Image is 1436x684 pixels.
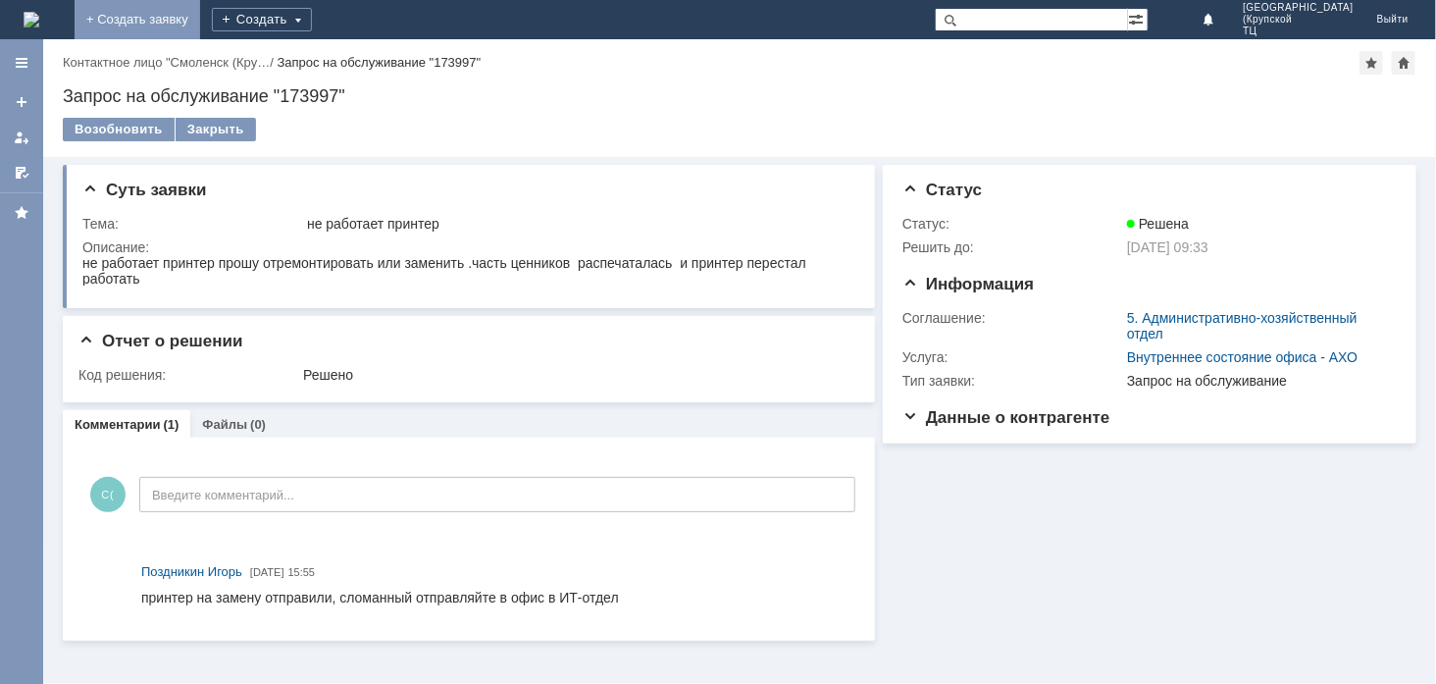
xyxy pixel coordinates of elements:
[63,86,1416,106] div: Запрос на обслуживание "173997"
[63,55,277,70] div: /
[202,417,247,432] a: Файлы
[1243,26,1354,37] span: ТЦ
[902,310,1123,326] div: Соглашение:
[82,181,206,199] span: Суть заявки
[141,562,242,582] a: Поздникин Игорь
[303,367,847,383] div: Решено
[164,417,179,432] div: (1)
[6,122,37,153] a: Мои заявки
[1243,2,1354,14] span: [GEOGRAPHIC_DATA]
[1127,310,1358,342] a: 5. Административно-хозяйственный отдел
[1127,349,1358,365] a: Внутреннее состояние офиса - АХО
[90,477,126,512] span: С(
[250,566,284,578] span: [DATE]
[82,216,303,232] div: Тема:
[902,373,1123,389] div: Тип заявки:
[1243,14,1354,26] span: (Крупской
[63,55,270,70] a: Контактное лицо "Смоленск (Кру…
[1128,9,1148,27] span: Расширенный поиск
[902,239,1123,255] div: Решить до:
[902,349,1123,365] div: Услуга:
[24,12,39,27] img: logo
[1127,373,1388,389] div: Запрос на обслуживание
[141,564,242,579] span: Поздникин Игорь
[82,239,851,255] div: Описание:
[212,8,312,31] div: Создать
[250,417,266,432] div: (0)
[1127,216,1189,232] span: Решена
[902,408,1110,427] span: Данные о контрагенте
[78,332,242,350] span: Отчет о решении
[24,12,39,27] a: Перейти на домашнюю страницу
[902,181,982,199] span: Статус
[902,216,1123,232] div: Статус:
[78,367,299,383] div: Код решения:
[902,275,1034,293] span: Информация
[1359,51,1383,75] div: Добавить в избранное
[307,216,847,232] div: не работает принтер
[277,55,481,70] div: Запрос на обслуживание "173997"
[75,417,161,432] a: Комментарии
[1392,51,1415,75] div: Сделать домашней страницей
[1127,239,1208,255] span: [DATE] 09:33
[288,566,316,578] span: 15:55
[6,86,37,118] a: Создать заявку
[6,157,37,188] a: Мои согласования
